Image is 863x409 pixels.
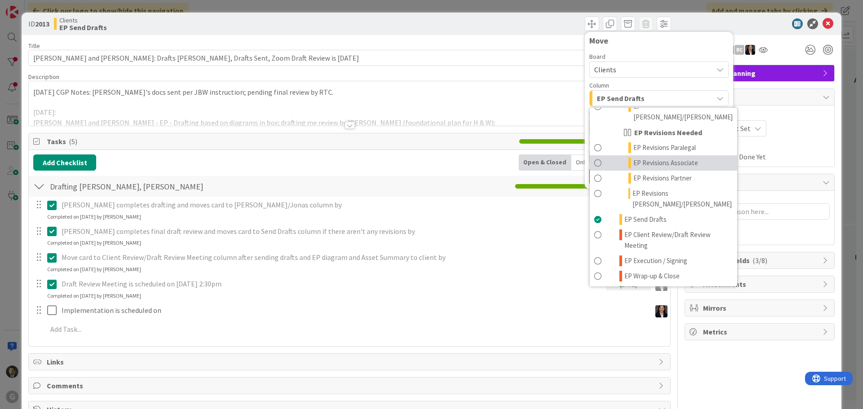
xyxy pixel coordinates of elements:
span: EP Client Review/Draft Review Meeting [624,229,733,251]
span: Attachments [703,279,818,290]
p: [PERSON_NAME] completes final draft review and moves card to Send Drafts column if there aren't a... [62,226,602,237]
span: Block [703,177,818,188]
span: ( 3/8 ) [752,256,767,265]
span: Dates [703,92,818,102]
p: Draft Review Meeting is scheduled on [DATE] 2:30pm [62,279,602,289]
div: Completed on [DATE] by [PERSON_NAME] [47,213,141,221]
a: EP Execution / Signing [590,253,737,268]
span: Comments [47,380,654,391]
div: RC [734,45,744,55]
span: Mirrors [703,303,818,313]
span: EP Done [624,286,649,297]
span: EP Execution / Signing [624,255,687,266]
a: EP Revisions [PERSON_NAME]/[PERSON_NAME] [590,186,737,212]
img: AM [745,45,755,55]
a: EP Done [590,284,737,299]
a: EP Send Drafts [590,212,737,227]
span: Custom Fields [703,255,818,266]
span: Not Set [727,123,751,134]
span: EP Revisions [PERSON_NAME]/[PERSON_NAME] [632,188,733,210]
span: EP Send Drafts [624,214,667,225]
span: Clients [59,17,107,24]
b: 2013 [35,19,49,28]
span: EP Revisions Associate [633,158,698,168]
span: Metrics [703,326,818,337]
span: Board [589,53,605,60]
span: Description [28,73,59,81]
span: Support [19,1,41,12]
span: EP Revisions Needed [634,127,702,138]
span: ( 5 ) [69,137,77,146]
span: EP Wrap-up & Close [624,271,680,281]
span: Clients [594,65,616,74]
input: type card name here... [28,50,671,66]
span: Column [589,82,609,88]
div: EP Send Drafts [589,107,738,287]
span: Links [47,356,654,367]
span: ID [28,18,49,29]
span: Tasks [47,136,515,147]
span: Actual Dates [690,141,830,150]
a: EP Revisions Partner [590,171,737,186]
div: Completed on [DATE] by [PERSON_NAME] [47,292,141,300]
label: Title [28,42,40,50]
a: EP [PERSON_NAME]/[PERSON_NAME] [590,99,737,125]
p: [DATE] CGP Notes: [PERSON_NAME]'s docs sent per JBW instruction; pending final review by RTC. [33,87,666,97]
p: [PERSON_NAME] completes drafting and moves card to [PERSON_NAME]/Jonas column by [62,200,602,210]
b: EP Send Drafts [59,24,107,31]
div: Only Open [571,154,609,171]
div: Completed on [DATE] by [PERSON_NAME] [47,265,141,273]
a: EP Revisions Paralegal [590,140,737,155]
div: Open & Closed [519,154,571,171]
span: Estate Planning [703,68,818,79]
button: Add Checklist [33,154,96,171]
div: Move [589,36,729,45]
a: EP Client Review/Draft Review Meeting [590,227,737,253]
span: EP Send Drafts [597,92,645,104]
a: EP Wrap-up & Close [590,268,737,284]
p: Move card to Client Review/Draft Review Meeting column after sending drafts and EP diagram and As... [62,252,602,263]
a: EP Revisions Associate [590,155,737,171]
span: EP Revisions Partner [633,173,692,184]
span: EP Revisions Paralegal [633,142,696,153]
span: Planned Dates [690,110,830,119]
input: Add Checklist... [47,178,249,194]
span: EP [PERSON_NAME]/[PERSON_NAME] [633,101,733,123]
button: EP Send Drafts [589,90,729,106]
p: Implementation is scheduled on [62,305,647,316]
div: Completed on [DATE] by [PERSON_NAME] [47,239,141,247]
img: AM [655,305,667,317]
span: Not Done Yet [725,151,766,162]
